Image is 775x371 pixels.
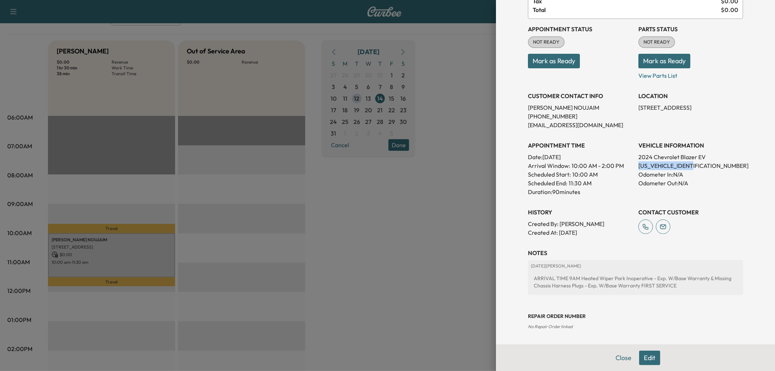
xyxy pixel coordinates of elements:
h3: History [528,208,633,217]
div: ARRIVAL TIME 9AM Heated Wiper Park Inoperative - Exp. W/Base Warranty & Missing Chassis Harness P... [531,272,740,292]
h3: LOCATION [638,92,743,100]
p: [US_VEHICLE_IDENTIFICATION_NUMBER] [638,161,743,170]
p: [STREET_ADDRESS] [638,103,743,112]
p: Odometer In: N/A [638,170,743,179]
h3: VEHICLE INFORMATION [638,141,743,150]
p: Scheduled End: [528,179,567,187]
h3: Appointment Status [528,25,633,33]
span: $ 0.00 [721,5,738,14]
p: 2024 Chevrolet Blazer EV [638,153,743,161]
button: Mark as Ready [638,54,690,68]
h3: CUSTOMER CONTACT INFO [528,92,633,100]
p: Odometer Out: N/A [638,179,743,187]
p: Created By : [PERSON_NAME] [528,219,633,228]
p: Scheduled Start: [528,170,571,179]
h3: Repair Order number [528,312,743,320]
h3: CONTACT CUSTOMER [638,208,743,217]
span: Total [533,5,721,14]
span: NOT READY [639,39,674,46]
h3: Parts Status [638,25,743,33]
p: [DATE] | [PERSON_NAME] [531,263,740,269]
p: [PHONE_NUMBER] [528,112,633,121]
p: 11:30 AM [569,179,592,187]
p: [PERSON_NAME] NOUJAIM [528,103,633,112]
h3: APPOINTMENT TIME [528,141,633,150]
p: Arrival Window: [528,161,633,170]
h3: NOTES [528,249,743,257]
p: Duration: 90 minutes [528,187,633,196]
p: [EMAIL_ADDRESS][DOMAIN_NAME] [528,121,633,129]
span: NOT READY [529,39,564,46]
button: Close [611,351,636,365]
p: Created At : [DATE] [528,228,633,237]
p: Date: [DATE] [528,153,633,161]
button: Edit [639,351,660,365]
p: 10:00 AM [572,170,598,179]
span: No Repair Order linked [528,324,573,329]
button: Mark as Ready [528,54,580,68]
span: 10:00 AM - 2:00 PM [572,161,624,170]
p: View Parts List [638,68,743,80]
